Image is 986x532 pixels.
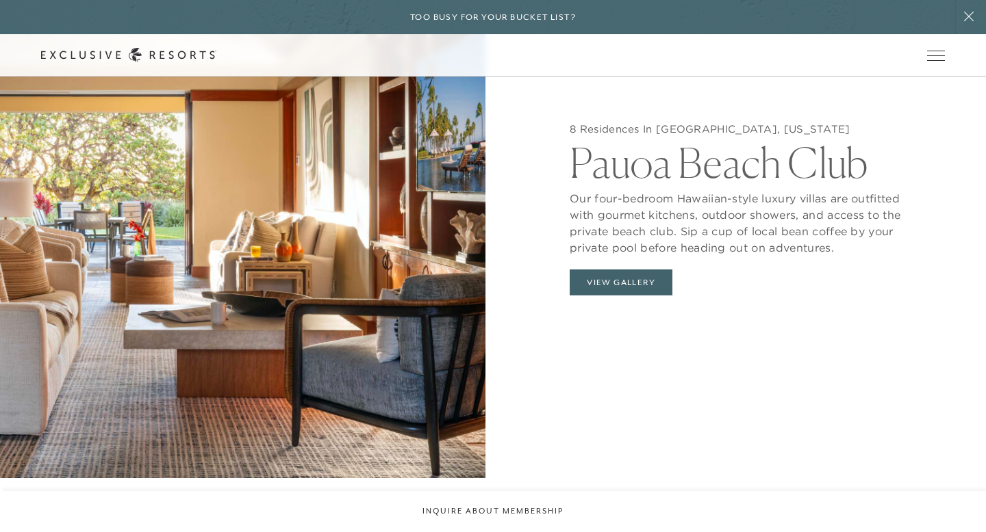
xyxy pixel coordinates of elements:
h2: Pauoa Beach Club [570,135,916,183]
button: View Gallery [570,269,672,295]
h5: 8 Residences In [GEOGRAPHIC_DATA], [US_STATE] [570,122,916,136]
button: Open navigation [927,51,945,60]
h6: Too busy for your bucket list? [410,11,576,24]
p: Our four-bedroom Hawaiian-style luxury villas are outfitted with gourmet kitchens, outdoor shower... [570,183,916,256]
iframe: Qualified Messenger [923,469,986,532]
